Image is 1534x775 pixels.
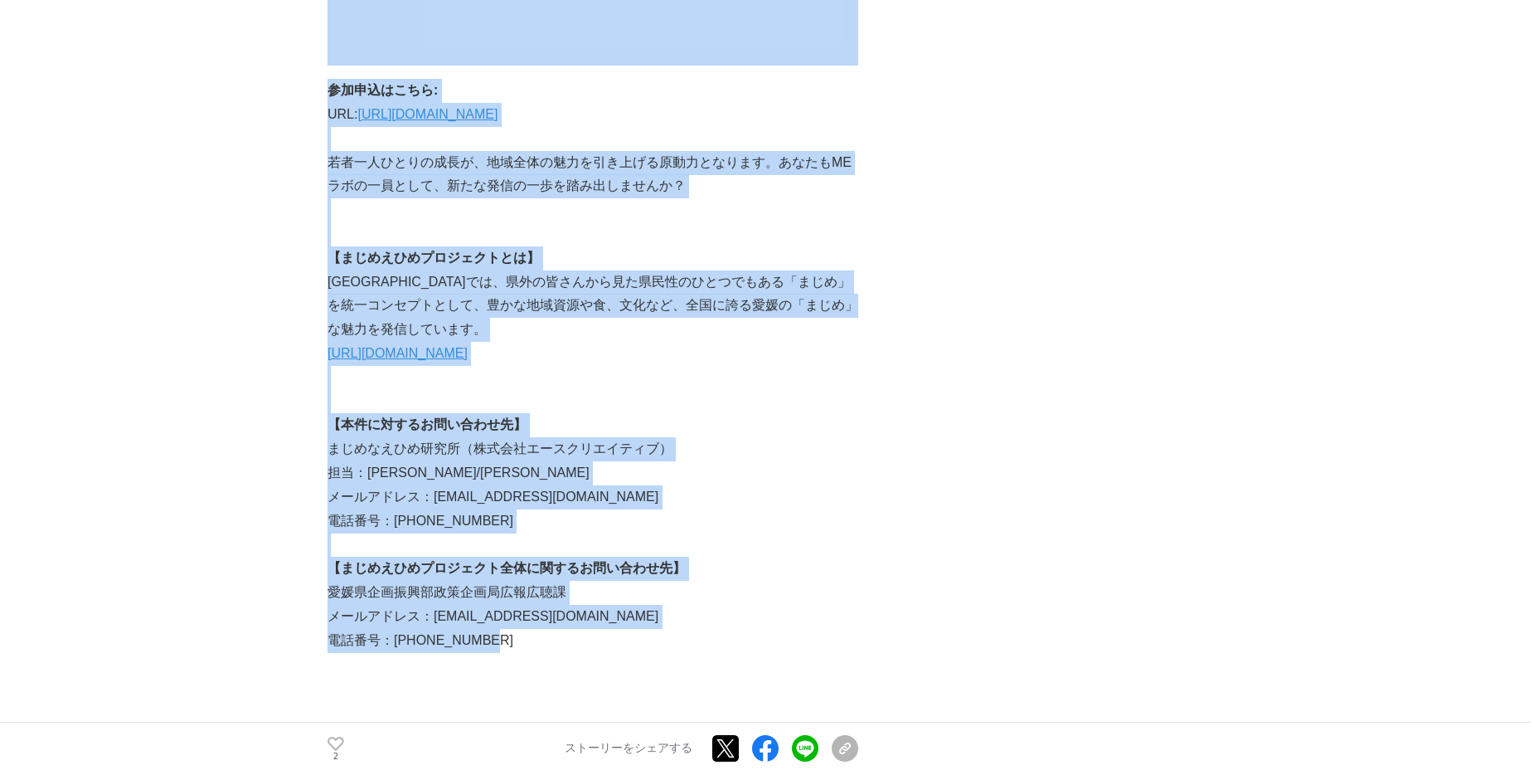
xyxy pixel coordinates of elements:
[328,103,858,127] p: URL:
[328,417,527,431] strong: 【本件に対するお問い合わせ先】
[328,271,858,342] p: [GEOGRAPHIC_DATA]では、県外の皆さんから見た県民性のひとつでもある「まじめ」を統一コンセプトとして、豊かな地域資源や食、文化など、全国に誇る愛媛の「まじめ」な魅力を発信しています。
[328,461,858,485] p: 担当：[PERSON_NAME]/[PERSON_NAME]
[328,151,858,199] p: 若者一人ひとりの成長が、地域全体の魅力を引き上げる原動力となります。あなたもMEラボの一員として、新たな発信の一歩を踏み出しませんか？
[328,251,540,265] strong: 【まじめえひめプロジェクトとは】
[328,581,858,605] p: 愛媛県企画振興部政策企画局広報広聴課
[328,509,858,534] p: 電話番号：[PHONE_NUMBER]
[328,561,686,575] strong: 【まじめえひめプロジェクト全体に関するお問い合わせ先】
[565,742,692,757] p: ストーリーをシェアする
[328,629,858,653] p: 電話番号：[PHONE_NUMBER]
[328,753,344,761] p: 2
[328,605,858,629] p: メールアドレス：[EMAIL_ADDRESS][DOMAIN_NAME]
[328,437,858,461] p: まじめなえひめ研究所（株式会社エースクリエイティブ）
[328,346,468,360] a: [URL][DOMAIN_NAME]
[328,83,438,97] strong: 参加申込はこちら:
[328,485,858,509] p: メールアドレス：[EMAIL_ADDRESS][DOMAIN_NAME]
[357,107,498,121] a: [URL][DOMAIN_NAME]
